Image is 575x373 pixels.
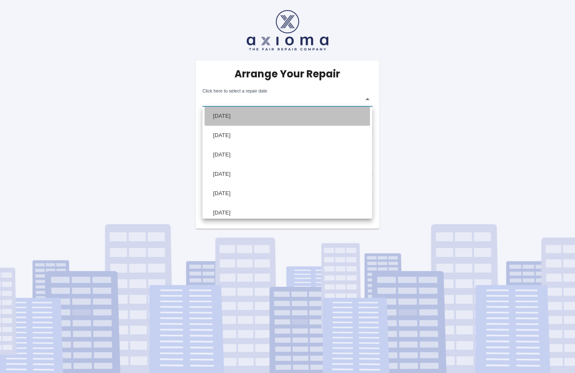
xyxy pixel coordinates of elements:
li: [DATE] [205,145,370,164]
li: [DATE] [205,106,370,126]
li: [DATE] [205,184,370,203]
li: [DATE] [205,164,370,184]
li: [DATE] [205,126,370,145]
li: [DATE] [205,203,370,222]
